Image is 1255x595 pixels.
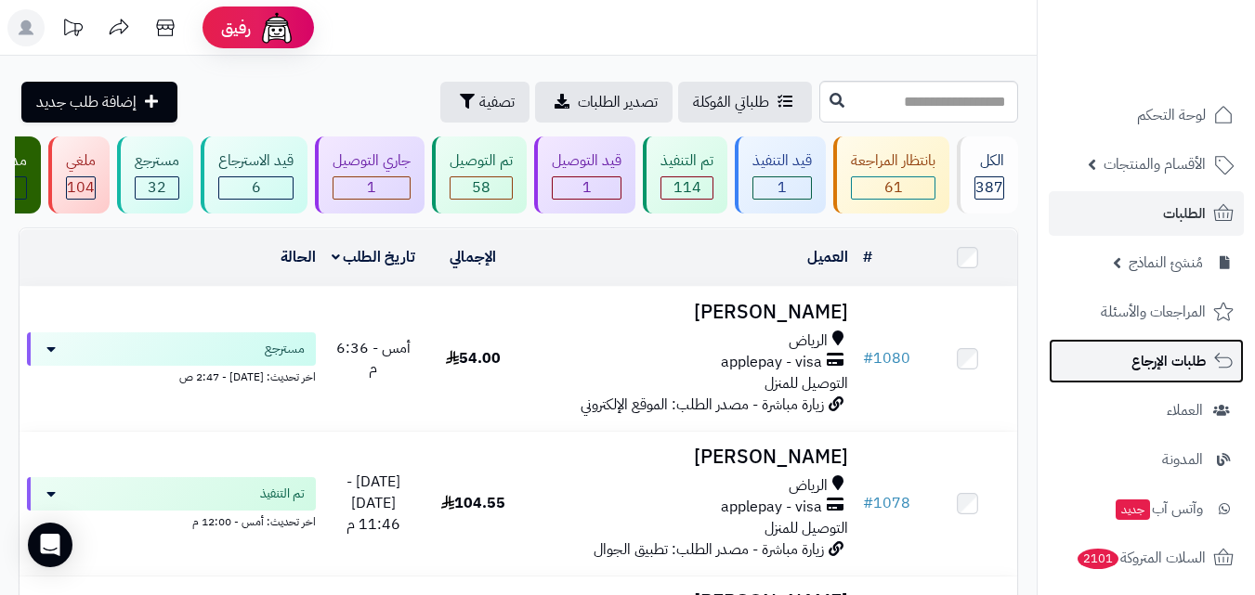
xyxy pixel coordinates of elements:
[1049,339,1244,383] a: طلبات الإرجاع
[1076,545,1206,571] span: السلات المتروكة
[66,150,96,172] div: ملغي
[778,176,787,199] span: 1
[265,340,305,358] span: مسترجع
[974,150,1004,172] div: الكل
[113,136,197,213] a: مسترجع 32
[1104,151,1206,177] span: الأقسام والمنتجات
[1049,437,1244,482] a: المدونة
[45,136,113,213] a: ملغي 104
[535,82,673,123] a: تصدير الطلبات
[148,176,166,199] span: 32
[1137,102,1206,128] span: لوحة التحكم
[693,91,769,113] span: طلباتي المُوكلة
[446,347,501,369] span: 54.00
[450,246,496,268] a: الإجمالي
[1167,397,1203,423] span: العملاء
[594,538,824,561] span: زيارة مباشرة - مصدر الطلب: تطبيق الجوال
[67,176,95,199] span: 104
[578,91,658,113] span: تصدير الطلبات
[789,475,828,497] span: الرياض
[851,150,935,172] div: بانتظار المراجعة
[863,347,873,369] span: #
[333,177,410,199] div: 1
[1162,446,1203,472] span: المدونة
[807,246,848,268] a: العميل
[553,177,621,199] div: 1
[721,352,822,373] span: applepay - visa
[135,150,179,172] div: مسترجع
[1049,536,1244,580] a: السلات المتروكة2101
[661,177,712,199] div: 114
[218,150,294,172] div: قيد الاسترجاع
[451,177,512,199] div: 58
[346,471,400,536] span: [DATE] - [DATE] 11:46 م
[1131,348,1206,374] span: طلبات الإرجاع
[1049,93,1244,137] a: لوحة التحكم
[428,136,530,213] a: تم التوصيل 58
[27,511,316,530] div: اخر تحديث: أمس - 12:00 م
[49,9,96,51] a: تحديثات المنصة
[1129,250,1203,276] span: مُنشئ النماذج
[27,366,316,385] div: اخر تحديث: [DATE] - 2:47 ص
[1049,388,1244,433] a: العملاء
[639,136,731,213] a: تم التنفيذ 114
[530,446,848,468] h3: [PERSON_NAME]
[678,82,812,123] a: طلباتي المُوكلة
[830,136,953,213] a: بانتظار المراجعة 61
[731,136,830,213] a: قيد التنفيذ 1
[530,136,639,213] a: قيد التوصيل 1
[281,246,316,268] a: الحالة
[1078,549,1118,569] span: 2101
[765,517,848,539] span: التوصيل للمنزل
[367,176,376,199] span: 1
[440,82,529,123] button: تصفية
[197,136,311,213] a: قيد الاسترجاع 6
[530,302,848,323] h3: [PERSON_NAME]
[581,394,824,416] span: زيارة مباشرة - مصدر الطلب: الموقع الإلكتروني
[863,492,873,514] span: #
[1116,499,1150,520] span: جديد
[852,177,935,199] div: 61
[752,150,812,172] div: قيد التنفيذ
[552,150,621,172] div: قيد التوصيل
[258,9,295,46] img: ai-face.png
[252,176,261,199] span: 6
[472,176,490,199] span: 58
[863,246,872,268] a: #
[260,485,305,503] span: تم التنفيذ
[1049,486,1244,531] a: وآتس آبجديد
[479,91,515,113] span: تصفية
[221,17,251,39] span: رفيق
[441,492,505,514] span: 104.55
[789,330,828,352] span: الرياض
[863,492,910,514] a: #1078
[1049,290,1244,334] a: المراجعات والأسئلة
[863,347,910,369] a: #1080
[136,177,178,199] div: 32
[721,497,822,518] span: applepay - visa
[660,150,713,172] div: تم التنفيذ
[333,150,411,172] div: جاري التوصيل
[450,150,513,172] div: تم التوصيل
[753,177,811,199] div: 1
[673,176,701,199] span: 114
[953,136,1022,213] a: الكل387
[582,176,592,199] span: 1
[1114,496,1203,522] span: وآتس آب
[1163,200,1206,226] span: الطلبات
[219,177,293,199] div: 6
[336,337,411,381] span: أمس - 6:36 م
[1049,191,1244,236] a: الطلبات
[311,136,428,213] a: جاري التوصيل 1
[36,91,137,113] span: إضافة طلب جديد
[28,523,72,567] div: Open Intercom Messenger
[1129,52,1237,91] img: logo-2.png
[765,372,848,395] span: التوصيل للمنزل
[332,246,416,268] a: تاريخ الطلب
[884,176,903,199] span: 61
[1101,299,1206,325] span: المراجعات والأسئلة
[975,176,1003,199] span: 387
[21,82,177,123] a: إضافة طلب جديد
